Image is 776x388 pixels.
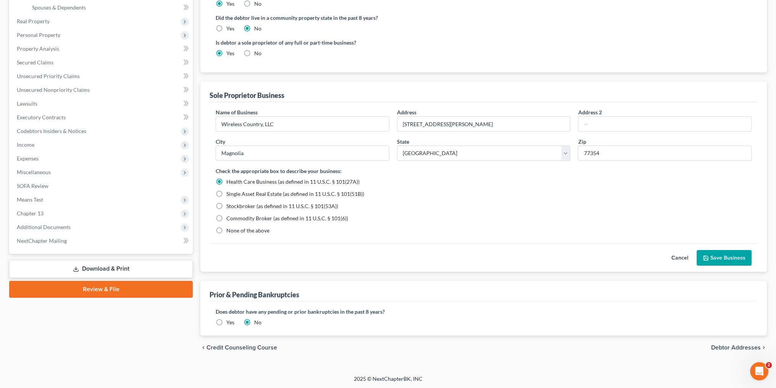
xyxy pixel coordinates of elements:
[17,114,66,120] span: Executory Contracts
[254,25,261,32] label: No
[17,87,90,93] span: Unsecured Nonpriority Claims
[17,210,44,216] span: Chapter 13
[216,146,389,160] input: Enter city..
[226,227,269,234] span: None of the above
[17,155,39,162] span: Expenses
[578,108,602,116] label: Address 2
[711,345,761,351] span: Debtor Addresses
[397,108,416,116] label: Address
[17,224,71,230] span: Additional Documents
[578,117,751,131] input: --
[216,117,389,131] input: Enter name...
[17,59,53,66] span: Secured Claims
[397,138,409,146] label: State
[711,345,767,351] button: Debtor Addresses chevron_right
[17,196,43,203] span: Means Test
[210,290,299,299] div: Prior & Pending Bankruptcies
[226,319,234,326] label: Yes
[17,100,37,107] span: Lawsuits
[17,128,86,134] span: Codebtors Insiders & Notices
[9,260,193,278] a: Download & Print
[226,215,348,221] span: Commodity Broker (as defined in 11 U.S.C. § 101(6))
[200,345,207,351] i: chevron_left
[750,362,768,380] iframe: Intercom live chat
[17,183,48,189] span: SOFA Review
[11,234,193,248] a: NextChapter Mailing
[207,345,277,351] span: Credit Counseling Course
[210,91,284,100] div: Sole Proprietor Business
[11,179,193,193] a: SOFA Review
[226,178,360,185] span: Health Care Business (as defined in 11 U.S.C. § 101(27A))
[11,69,193,83] a: Unsecured Priority Claims
[17,169,51,175] span: Miscellaneous
[17,45,59,52] span: Property Analysis
[11,111,193,124] a: Executory Contracts
[226,50,234,57] label: Yes
[11,42,193,56] a: Property Analysis
[26,1,193,14] a: Spouses & Dependents
[9,281,193,298] a: Review & File
[216,167,342,175] label: Check the appropriate box to describe your business:
[254,50,261,57] label: No
[397,117,570,131] input: Enter address...
[761,345,767,351] i: chevron_right
[17,18,50,24] span: Real Property
[663,250,697,266] button: Cancel
[766,362,772,368] span: 2
[17,141,34,148] span: Income
[254,319,261,326] label: No
[578,138,586,146] label: Zip
[226,203,338,209] span: Stockbroker (as defined in 11 U.S.C. § 101(53A))
[11,56,193,69] a: Secured Claims
[216,38,480,46] label: Is debtor a sole proprietor of any full or part-time business?
[216,138,225,146] label: City
[11,97,193,111] a: Lawsuits
[226,25,234,32] label: Yes
[17,73,80,79] span: Unsecured Priority Claims
[226,191,364,197] span: Single Asset Real Estate (as defined in 11 U.S.C. § 101(51B))
[17,32,60,38] span: Personal Property
[216,308,752,316] label: Does debtor have any pending or prior bankruptcies in the past 8 years?
[578,146,752,161] input: XXXXX
[17,237,67,244] span: NextChapter Mailing
[32,4,86,11] span: Spouses & Dependents
[216,109,258,115] span: Name of Business
[697,250,752,266] button: Save Business
[11,83,193,97] a: Unsecured Nonpriority Claims
[200,345,277,351] button: chevron_left Credit Counseling Course
[216,14,752,22] label: Did the debtor live in a community property state in the past 8 years?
